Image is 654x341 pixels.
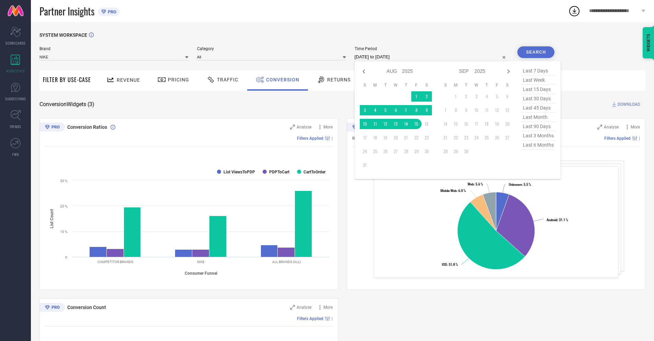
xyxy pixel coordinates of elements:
th: Saturday [502,82,513,88]
span: PRO [106,9,116,14]
svg: Zoom [290,125,295,129]
span: Conversion Ratios [67,124,107,130]
text: COMPETITOR BRANDS [97,260,133,264]
td: Sun Aug 17 2025 [360,133,370,143]
td: Thu Sep 18 2025 [482,119,492,129]
td: Sat Aug 02 2025 [422,91,432,102]
td: Mon Sep 01 2025 [451,91,461,102]
text: 0 [65,255,67,259]
span: More [323,305,333,310]
tspan: Web [468,182,474,186]
span: DOWNLOAD [618,101,640,108]
td: Sat Sep 20 2025 [502,119,513,129]
text: ALL BRANDS (ALL) [272,260,301,264]
div: Premium [347,123,372,133]
th: Monday [451,82,461,88]
td: Fri Aug 01 2025 [411,91,422,102]
span: last 3 months [521,131,555,140]
span: Conversion Count [67,305,106,310]
td: Wed Sep 10 2025 [471,105,482,115]
span: Traffic [217,77,238,82]
td: Thu Sep 25 2025 [482,133,492,143]
td: Sun Sep 28 2025 [440,146,451,157]
span: Analyse [297,305,311,310]
text: : 51.8 % [442,263,458,266]
span: Revenue [117,77,140,83]
span: last 45 days [521,103,555,113]
td: Sun Sep 14 2025 [440,119,451,129]
td: Tue Aug 19 2025 [380,133,391,143]
td: Mon Sep 08 2025 [451,105,461,115]
text: 10 % [60,230,67,234]
td: Thu Aug 28 2025 [401,146,411,157]
span: More [631,125,640,129]
td: Sat Aug 16 2025 [422,119,432,129]
text: : 31.1 % [547,218,568,222]
span: Category [197,46,346,51]
tspan: Android [547,218,557,222]
td: Fri Aug 08 2025 [411,105,422,115]
td: Wed Sep 24 2025 [471,133,482,143]
span: last 15 days [521,85,555,94]
td: Tue Aug 12 2025 [380,119,391,129]
span: SYSTEM WORKSPACE [39,32,87,38]
tspan: Consumer Funnel [185,271,217,276]
th: Sunday [360,82,370,88]
td: Wed Aug 06 2025 [391,105,401,115]
span: last 30 days [521,94,555,103]
td: Sun Aug 10 2025 [360,119,370,129]
span: Time Period [355,46,509,51]
span: last 7 days [521,66,555,76]
text: : 5.5 % [509,183,531,186]
td: Mon Sep 22 2025 [451,133,461,143]
text: CartToOrder [303,170,326,174]
span: Analyse [604,125,619,129]
td: Sun Sep 21 2025 [440,133,451,143]
span: Filters Applied [604,136,631,141]
span: last week [521,76,555,85]
td: Wed Sep 17 2025 [471,119,482,129]
div: Open download list [568,5,581,17]
svg: Zoom [290,305,295,310]
th: Thursday [482,82,492,88]
text: PDPToCart [269,170,289,174]
td: Fri Aug 15 2025 [411,119,422,129]
th: Saturday [422,82,432,88]
td: Sun Aug 31 2025 [360,160,370,170]
span: Conversion Widgets ( 3 ) [39,101,94,108]
td: Tue Sep 09 2025 [461,105,471,115]
td: Tue Aug 05 2025 [380,105,391,115]
span: Filters Applied [297,316,323,321]
span: Analyse [297,125,311,129]
span: | [639,136,640,141]
td: Sat Sep 13 2025 [502,105,513,115]
span: last month [521,113,555,122]
td: Sat Sep 06 2025 [502,91,513,102]
text: 20 % [60,204,67,208]
span: FWD [12,152,19,157]
th: Wednesday [471,82,482,88]
span: Returns [327,77,351,82]
span: | [332,136,333,141]
td: Mon Aug 04 2025 [370,105,380,115]
text: 30 % [60,179,67,183]
tspan: IOS [442,263,447,266]
th: Wednesday [391,82,401,88]
th: Monday [370,82,380,88]
tspan: List Count [49,209,54,228]
div: Premium [39,303,65,313]
td: Tue Sep 30 2025 [461,146,471,157]
td: Fri Sep 19 2025 [492,119,502,129]
span: SCORECARDS [5,41,26,46]
span: SUGGESTIONS [5,96,26,101]
span: Revenue (% share) [352,136,386,141]
td: Fri Sep 12 2025 [492,105,502,115]
th: Sunday [440,82,451,88]
td: Wed Aug 27 2025 [391,146,401,157]
td: Fri Sep 26 2025 [492,133,502,143]
span: Partner Insights [39,4,94,18]
text: : 6.0 % [440,189,466,193]
th: Thursday [401,82,411,88]
tspan: Mobile Web [440,189,457,193]
div: Previous month [360,67,368,76]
